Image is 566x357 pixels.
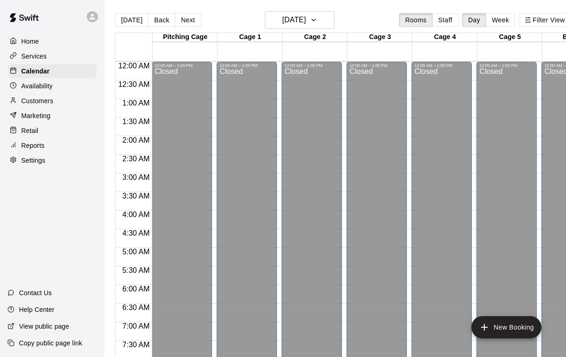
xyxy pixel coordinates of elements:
[21,126,39,135] p: Retail
[218,33,283,42] div: Cage 1
[399,13,432,27] button: Rooms
[347,33,412,42] div: Cage 3
[120,155,152,163] span: 2:30 AM
[153,33,218,42] div: Pitching Cage
[19,338,82,348] p: Copy public page link
[154,63,209,68] div: 12:00 AM – 1:00 PM
[120,118,152,126] span: 1:30 AM
[21,111,51,120] p: Marketing
[21,52,47,61] p: Services
[120,99,152,107] span: 1:00 AM
[120,173,152,181] span: 3:00 AM
[21,81,53,91] p: Availability
[21,156,45,165] p: Settings
[479,63,534,68] div: 12:00 AM – 1:00 PM
[7,79,97,93] a: Availability
[471,316,541,338] button: add
[477,33,542,42] div: Cage 5
[148,13,175,27] button: Back
[219,63,274,68] div: 12:00 AM – 1:00 PM
[7,153,97,167] a: Settings
[120,248,152,256] span: 5:00 AM
[116,62,152,70] span: 12:00 AM
[414,63,469,68] div: 12:00 AM – 1:00 PM
[283,33,347,42] div: Cage 2
[7,139,97,152] a: Reports
[19,288,52,297] p: Contact Us
[120,266,152,274] span: 5:30 AM
[120,341,152,349] span: 7:30 AM
[349,63,404,68] div: 12:00 AM – 1:00 PM
[21,96,53,106] p: Customers
[282,13,306,26] h6: [DATE]
[7,109,97,123] a: Marketing
[116,80,152,88] span: 12:30 AM
[265,11,334,29] button: [DATE]
[21,141,45,150] p: Reports
[21,37,39,46] p: Home
[21,66,50,76] p: Calendar
[120,211,152,218] span: 4:00 AM
[412,33,477,42] div: Cage 4
[19,322,69,331] p: View public page
[120,304,152,311] span: 6:30 AM
[115,13,148,27] button: [DATE]
[432,13,459,27] button: Staff
[7,94,97,108] a: Customers
[7,34,97,48] a: Home
[120,192,152,200] span: 3:30 AM
[486,13,515,27] button: Week
[120,229,152,237] span: 4:30 AM
[7,64,97,78] a: Calendar
[19,305,54,314] p: Help Center
[120,322,152,330] span: 7:00 AM
[175,13,201,27] button: Next
[462,13,486,27] button: Day
[7,49,97,63] a: Services
[120,136,152,144] span: 2:00 AM
[7,124,97,138] a: Retail
[284,63,339,68] div: 12:00 AM – 1:00 PM
[120,285,152,293] span: 6:00 AM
